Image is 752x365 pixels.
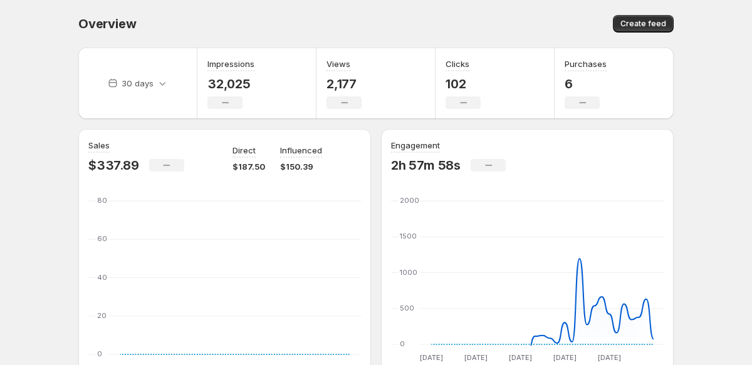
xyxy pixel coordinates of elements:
[420,353,443,362] text: [DATE]
[598,353,621,362] text: [DATE]
[97,196,107,205] text: 80
[88,158,139,173] p: $337.89
[620,19,666,29] span: Create feed
[97,234,107,243] text: 60
[553,353,577,362] text: [DATE]
[464,353,488,362] text: [DATE]
[326,76,362,91] p: 2,177
[400,339,405,348] text: 0
[280,160,322,173] p: $150.39
[565,76,607,91] p: 6
[446,76,481,91] p: 102
[207,58,254,70] h3: Impressions
[613,15,674,33] button: Create feed
[232,144,256,157] p: Direct
[391,158,461,173] p: 2h 57m 58s
[207,76,254,91] p: 32,025
[400,304,414,312] text: 500
[122,77,154,90] p: 30 days
[88,139,110,152] h3: Sales
[400,196,419,205] text: 2000
[565,58,607,70] h3: Purchases
[400,268,417,277] text: 1000
[446,58,469,70] h3: Clicks
[78,16,136,31] span: Overview
[391,139,440,152] h3: Engagement
[97,273,107,282] text: 40
[509,353,532,362] text: [DATE]
[326,58,350,70] h3: Views
[400,232,417,240] text: 1500
[232,160,265,173] p: $187.50
[280,144,322,157] p: Influenced
[97,349,102,358] text: 0
[97,311,107,320] text: 20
